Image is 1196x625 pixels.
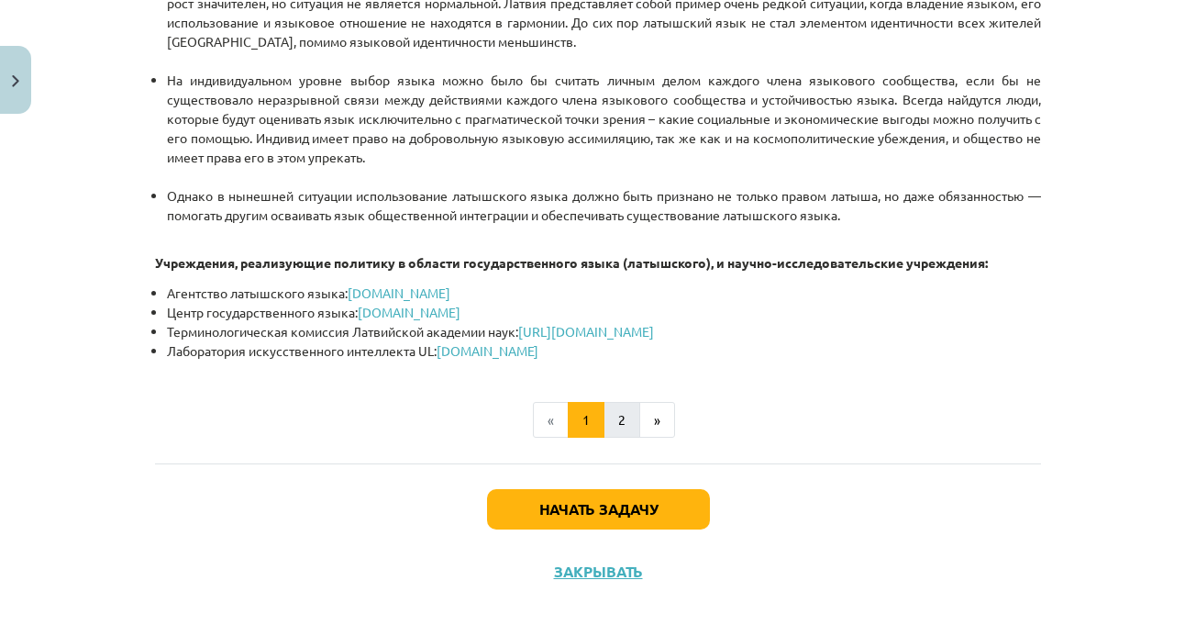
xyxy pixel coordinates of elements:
button: 1 [568,402,604,439]
img: icon-close-lesson-0947bae3869378f0d4975bcd49f059093ad1ed9edebbc8119c70593378902aed.svg [12,75,19,87]
font: Агентство латышского языка: [167,285,348,301]
font: На индивидуальном уровне выбор языка можно было бы считать личным делом каждого члена языкового с... [167,72,1041,165]
font: Центр государственного языка: [167,304,358,320]
font: Начать задачу [539,499,658,519]
font: 1 [582,411,590,428]
font: Однако в нынешней ситуации использование латышского языка должно быть признано не только правом л... [167,187,1041,223]
font: Лаборатория искусственного интеллекта UL: [167,342,437,359]
font: Учреждения, реализующие политику в области государственного языка (латышского), и научно-исследов... [155,254,988,271]
button: Начать задачу [487,489,710,530]
button: 2 [604,402,640,439]
button: Закрывать [548,563,648,581]
a: [DOMAIN_NAME] [437,342,538,359]
a: [DOMAIN_NAME] [348,285,450,301]
button: » [639,402,675,439]
nav: Пример навигации по странице [155,402,1041,439]
font: 2 [618,411,626,428]
a: [URL][DOMAIN_NAME] [518,323,654,340]
a: [DOMAIN_NAME] [358,304,460,320]
font: Закрывать [554,562,643,581]
font: » [654,411,660,428]
font: Терминологическая комиссия Латвийской академии наук: [167,323,518,340]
